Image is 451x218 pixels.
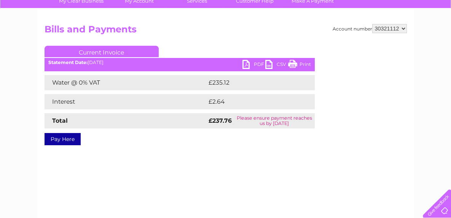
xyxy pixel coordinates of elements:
a: Blog [385,32,396,38]
a: Contact [400,32,419,38]
a: Pay Here [45,133,81,145]
td: Please ensure payment reaches us by [DATE] [234,113,315,128]
h2: Bills and Payments [45,24,407,38]
a: Water [317,32,331,38]
img: logo.png [16,20,54,43]
a: Log out [426,32,444,38]
a: Telecoms [357,32,380,38]
a: Energy [336,32,353,38]
a: Print [288,60,311,71]
td: £235.12 [207,75,300,90]
b: Statement Date: [48,59,88,65]
a: PDF [242,60,265,71]
td: £2.64 [207,94,297,109]
a: CSV [265,60,288,71]
strong: Total [52,117,68,124]
div: [DATE] [45,60,315,65]
td: Water @ 0% VAT [45,75,207,90]
div: Account number [333,24,407,33]
div: Clear Business is a trading name of Verastar Limited (registered in [GEOGRAPHIC_DATA] No. 3667643... [46,4,406,37]
a: 0333 014 3131 [308,4,360,13]
a: Current Invoice [45,46,159,57]
strong: £237.76 [209,117,232,124]
td: Interest [45,94,207,109]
